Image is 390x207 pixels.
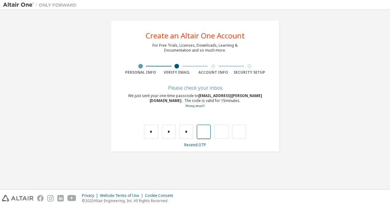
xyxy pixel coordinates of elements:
[122,93,268,108] div: We just sent your one-time passcode to . The code is valid for 15 minutes.
[67,195,76,201] img: youtube.svg
[145,193,177,198] div: Cookie Consent
[57,195,64,201] img: linkedin.svg
[37,195,44,201] img: facebook.svg
[47,195,54,201] img: instagram.svg
[100,193,145,198] div: Website Terms of Use
[185,104,205,108] a: Go back to the registration form
[3,2,80,8] img: Altair One
[122,70,159,75] div: Personal Info
[152,43,238,53] div: For Free Trials, Licenses, Downloads, Learning & Documentation and so much more.
[231,70,268,75] div: Security Setup
[82,198,177,203] p: © 2025 Altair Engineering, Inc. All Rights Reserved.
[2,195,33,201] img: altair_logo.svg
[159,70,195,75] div: Verify Email
[122,86,268,90] div: Please check your inbox
[184,142,206,147] a: Resend OTP
[146,32,245,39] div: Create an Altair One Account
[150,93,262,103] span: [EMAIL_ADDRESS][PERSON_NAME][DOMAIN_NAME]
[82,193,100,198] div: Privacy
[195,70,231,75] div: Account Info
